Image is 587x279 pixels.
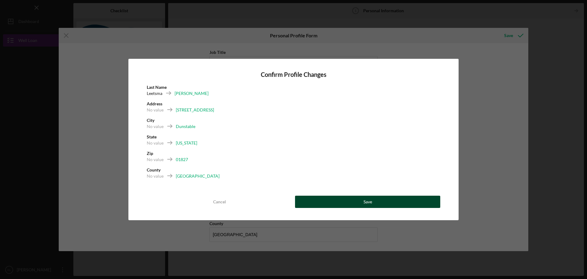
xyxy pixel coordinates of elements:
[147,196,292,208] button: Cancel
[147,90,162,96] div: Leetsma
[176,173,220,179] div: [GEOGRAPHIC_DATA]
[147,101,162,106] b: Address
[147,173,164,179] div: No value
[176,156,188,163] div: 01827
[147,156,164,163] div: No value
[147,107,164,113] div: No value
[147,167,161,172] b: County
[176,123,195,130] div: Dunstable
[176,107,214,113] div: [STREET_ADDRESS]
[175,90,209,96] div: [PERSON_NAME]
[147,151,153,156] b: Zip
[176,140,197,146] div: [US_STATE]
[147,123,164,130] div: No value
[147,85,167,90] b: Last Name
[295,196,440,208] button: Save
[147,134,157,139] b: State
[147,71,440,78] h4: Confirm Profile Changes
[147,140,164,146] div: No value
[213,196,226,208] div: Cancel
[364,196,372,208] div: Save
[147,118,154,123] b: City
